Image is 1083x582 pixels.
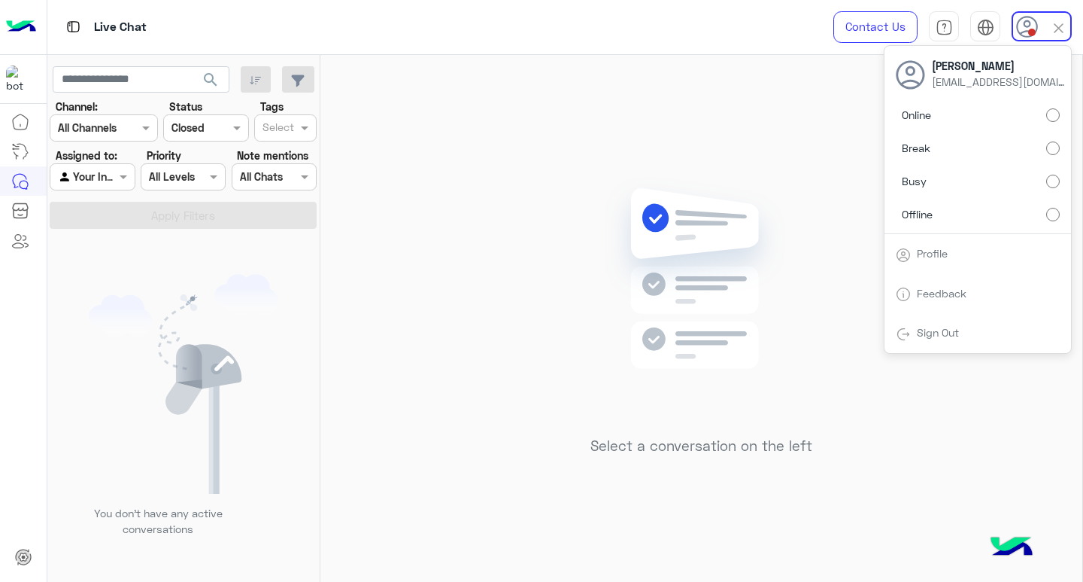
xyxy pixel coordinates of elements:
[169,99,202,114] label: Status
[82,505,234,538] p: You don’t have any active conversations
[896,248,911,263] img: tab
[89,274,278,494] img: empty users
[64,17,83,36] img: tab
[902,206,933,222] span: Offline
[902,173,927,189] span: Busy
[896,287,911,302] img: tab
[932,74,1067,90] span: [EMAIL_ADDRESS][DOMAIN_NAME]
[896,327,911,342] img: tab
[260,119,294,139] div: Select
[56,148,117,163] label: Assigned to:
[50,202,317,229] button: Apply Filters
[260,99,284,114] label: Tags
[1046,108,1060,122] input: Online
[202,71,220,89] span: search
[1050,20,1067,37] img: close
[902,107,931,123] span: Online
[1046,175,1060,188] input: Busy
[929,11,959,43] a: tab
[833,11,918,43] a: Contact Us
[932,58,1067,74] span: [PERSON_NAME]
[237,148,308,163] label: Note mentions
[147,148,181,163] label: Priority
[917,326,959,339] a: Sign Out
[6,66,33,93] img: 1403182699927242
[902,140,930,156] span: Break
[56,99,98,114] label: Channel:
[590,437,812,455] h5: Select a conversation on the left
[936,19,953,36] img: tab
[1046,142,1060,155] input: Break
[193,66,229,99] button: search
[94,17,147,38] p: Live Chat
[1046,208,1060,221] input: Offline
[917,287,966,300] a: Feedback
[6,11,36,43] img: Logo
[985,522,1038,574] img: hulul-logo.png
[593,176,810,426] img: no messages
[917,247,948,260] a: Profile
[977,19,994,36] img: tab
